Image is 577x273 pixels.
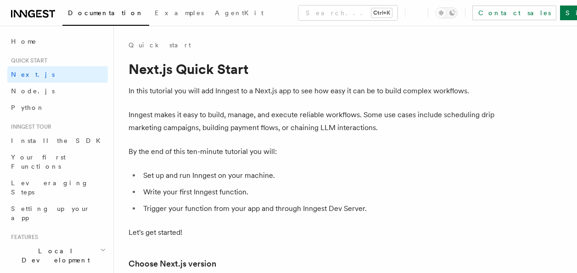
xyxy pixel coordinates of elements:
a: Setting up your app [7,200,108,226]
a: Examples [149,3,209,25]
kbd: Ctrl+K [371,8,392,17]
span: Features [7,233,38,241]
span: Documentation [68,9,144,17]
a: Home [7,33,108,50]
span: Next.js [11,71,55,78]
a: Choose Next.js version [129,257,216,270]
span: Local Development [7,246,100,265]
button: Search...Ctrl+K [298,6,398,20]
span: Install the SDK [11,137,106,144]
span: Node.js [11,87,55,95]
a: Next.js [7,66,108,83]
a: Python [7,99,108,116]
button: Local Development [7,243,108,268]
h1: Next.js Quick Start [129,61,496,77]
a: Your first Functions [7,149,108,175]
span: Examples [155,9,204,17]
p: In this tutorial you will add Inngest to a Next.js app to see how easy it can be to build complex... [129,85,496,97]
a: AgentKit [209,3,269,25]
a: Install the SDK [7,132,108,149]
p: Let's get started! [129,226,496,239]
a: Node.js [7,83,108,99]
a: Quick start [129,40,191,50]
li: Trigger your function from your app and through Inngest Dev Server. [140,202,496,215]
span: Setting up your app [11,205,90,222]
span: Leveraging Steps [11,179,89,196]
a: Contact sales [472,6,556,20]
span: AgentKit [215,9,263,17]
span: Home [11,37,37,46]
a: Leveraging Steps [7,175,108,200]
p: By the end of this ten-minute tutorial you will: [129,145,496,158]
a: Documentation [62,3,149,26]
span: Quick start [7,57,47,64]
li: Write your first Inngest function. [140,186,496,199]
p: Inngest makes it easy to build, manage, and execute reliable workflows. Some use cases include sc... [129,108,496,134]
span: Inngest tour [7,123,51,131]
span: Your first Functions [11,154,66,170]
span: Python [11,104,45,111]
button: Toggle dark mode [436,7,458,18]
li: Set up and run Inngest on your machine. [140,169,496,182]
